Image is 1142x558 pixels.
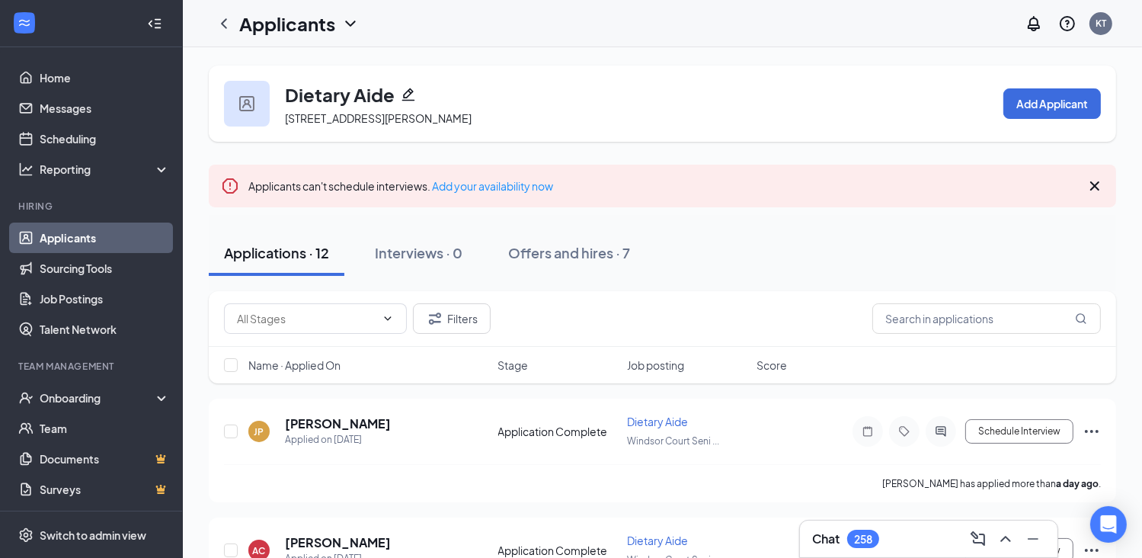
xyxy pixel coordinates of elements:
svg: WorkstreamLogo [17,15,32,30]
div: Open Intercom Messenger [1090,506,1127,543]
svg: ComposeMessage [969,530,987,548]
span: Windsor Court Seni ... [627,435,719,447]
p: [PERSON_NAME] has applied more than . [882,477,1101,490]
a: Talent Network [40,314,170,345]
a: Applicants [40,223,170,253]
h5: [PERSON_NAME] [285,415,391,432]
svg: QuestionInfo [1058,14,1076,33]
svg: Pencil [401,87,416,102]
div: JP [254,425,264,438]
svg: Analysis [18,162,34,177]
span: Dietary Aide [627,415,688,428]
div: Application Complete [498,424,619,439]
a: Home [40,63,170,93]
a: Scheduling [40,123,170,154]
svg: Ellipses [1083,422,1101,441]
div: Interviews · 0 [375,243,462,262]
div: 258 [854,533,872,546]
svg: Collapse [147,16,162,31]
svg: ActiveChat [932,425,950,438]
button: Add Applicant [1003,88,1101,119]
input: All Stages [237,310,376,327]
span: Name · Applied On [248,358,341,373]
h1: Applicants [239,11,335,37]
svg: ChevronUp [996,530,1015,548]
a: Add your availability now [432,179,553,193]
a: Job Postings [40,284,170,314]
h3: Chat [812,531,840,547]
span: [STREET_ADDRESS][PERSON_NAME] [285,111,472,125]
a: Team [40,413,170,444]
svg: MagnifyingGlass [1075,313,1087,325]
div: Onboarding [40,390,157,406]
div: Application Complete [498,543,619,558]
div: Applications · 12 [224,243,329,262]
h5: [PERSON_NAME] [285,534,391,551]
div: Reporting [40,162,171,177]
div: Offers and hires · 7 [508,243,630,262]
button: ComposeMessage [966,527,990,551]
div: AC [253,544,266,557]
div: Applied on [DATE] [285,432,391,447]
svg: Settings [18,528,34,543]
svg: ChevronDown [341,14,360,33]
svg: Filter [426,309,444,328]
input: Search in applications [872,303,1101,334]
span: Stage [498,358,529,373]
h3: Dietary Aide [285,82,395,107]
a: Sourcing Tools [40,253,170,284]
svg: Tag [895,425,913,438]
a: DocumentsCrown [40,444,170,474]
div: Team Management [18,360,167,373]
button: Schedule Interview [965,419,1073,444]
a: SurveysCrown [40,474,170,505]
span: Applicants can't schedule interviews. [248,179,553,193]
svg: Error [221,177,239,195]
div: Hiring [18,200,167,213]
svg: Notifications [1025,14,1043,33]
div: KT [1096,17,1106,30]
button: ChevronUp [993,527,1018,551]
button: Filter Filters [413,303,491,334]
a: Messages [40,93,170,123]
svg: UserCheck [18,390,34,406]
svg: Note [859,425,877,438]
div: Switch to admin view [40,528,146,543]
span: Dietary Aide [627,534,688,547]
svg: Cross [1086,177,1104,195]
span: Job posting [627,358,684,373]
span: Score [757,358,787,373]
svg: ChevronLeft [215,14,233,33]
b: a day ago [1056,478,1099,489]
button: Minimize [1021,527,1045,551]
svg: Minimize [1024,530,1042,548]
img: user icon [239,96,254,111]
svg: ChevronDown [382,313,394,325]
